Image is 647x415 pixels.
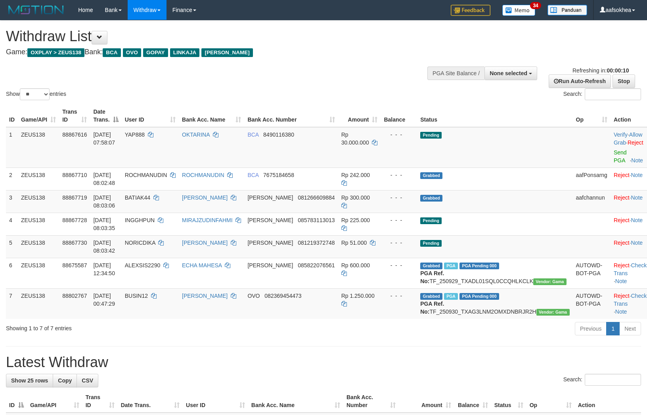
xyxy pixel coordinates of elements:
td: ZEUS138 [18,168,59,190]
a: MIRAJZUDINFAHMI [182,217,233,223]
div: - - - [384,239,414,247]
a: Show 25 rows [6,374,53,387]
img: panduan.png [547,5,587,15]
span: Rp 30.000.000 [341,131,369,146]
a: Note [631,172,643,178]
span: Copy 085822076561 to clipboard [298,262,335,268]
td: aafPonsarng [573,168,611,190]
a: Note [615,278,627,284]
strong: 00:00:10 [607,67,629,74]
td: 6 [6,258,18,288]
label: Search: [563,374,641,386]
th: Game/API: activate to sort column ascending [27,390,82,413]
span: [PERSON_NAME] [247,240,293,246]
span: PGA Pending [459,293,499,300]
span: GOPAY [143,48,168,57]
td: 5 [6,235,18,258]
h1: Withdraw List [6,29,423,44]
span: BATIAK44 [125,194,150,201]
a: Note [631,194,643,201]
a: Check Trans [614,262,647,276]
td: ZEUS138 [18,288,59,319]
th: Game/API: activate to sort column ascending [18,105,59,127]
td: 7 [6,288,18,319]
span: 88675587 [62,262,87,268]
span: [DATE] 12:34:50 [93,262,115,276]
a: Run Auto-Refresh [549,74,611,88]
th: Bank Acc. Name: activate to sort column ascending [248,390,343,413]
span: INGGHPUN [125,217,155,223]
th: ID: activate to sort column descending [6,390,27,413]
th: Op: activate to sort column ascending [573,105,611,127]
span: Copy 081219372748 to clipboard [298,240,335,246]
span: Grabbed [420,172,442,179]
a: Allow Grab [614,131,642,146]
img: MOTION_logo.png [6,4,66,16]
a: Note [615,308,627,315]
span: LINKAJA [170,48,200,57]
span: [PERSON_NAME] [247,194,293,201]
td: ZEUS138 [18,213,59,235]
td: ZEUS138 [18,190,59,213]
span: [DATE] 08:03:42 [93,240,115,254]
span: YAP888 [125,131,145,138]
a: Reject [614,217,630,223]
span: Rp 600.000 [341,262,370,268]
td: TF_250930_TXAG3LNM2OMXDNBRJR2H [417,288,572,319]
span: Rp 242.000 [341,172,370,178]
th: Amount: activate to sort column ascending [338,105,381,127]
label: Search: [563,88,641,100]
div: - - - [384,194,414,202]
b: PGA Ref. No: [420,301,444,315]
th: Op: activate to sort column ascending [526,390,575,413]
span: 88867728 [62,217,87,223]
span: NORICDIKA [125,240,155,246]
span: [DATE] 00:47:29 [93,293,115,307]
span: 88867719 [62,194,87,201]
span: OVO [247,293,260,299]
span: Pending [420,217,442,224]
th: Trans ID: activate to sort column ascending [82,390,118,413]
span: BCA [103,48,121,57]
th: Balance [381,105,417,127]
span: None selected [490,70,527,76]
th: Balance: activate to sort column ascending [454,390,491,413]
img: Button%20Memo.svg [502,5,536,16]
th: Status: activate to sort column ascending [491,390,526,413]
input: Search: [585,88,641,100]
a: Send PGA [614,149,627,164]
th: ID [6,105,18,127]
th: Status [417,105,572,127]
div: - - - [384,216,414,224]
h4: Game: Bank: [6,48,423,56]
span: 34 [530,2,541,9]
a: CSV [77,374,98,387]
span: Marked by aafpengsreynich [444,263,458,269]
span: ROCHMANUDIN [125,172,167,178]
div: PGA Site Balance / [427,67,484,80]
a: Verify [614,131,628,138]
th: Date Trans.: activate to sort column ascending [118,390,183,413]
td: 2 [6,168,18,190]
a: Reject [614,194,630,201]
td: AUTOWD-BOT-PGA [573,288,611,319]
span: Copy 082369454473 to clipboard [264,293,301,299]
span: · [614,131,642,146]
td: ZEUS138 [18,127,59,168]
label: Show entries [6,88,66,100]
div: - - - [384,171,414,179]
span: BUSIN12 [125,293,148,299]
b: PGA Ref. No: [420,270,444,284]
span: Rp 51.000 [341,240,367,246]
td: TF_250929_TXADL01SQL0CCQHLKCLK [417,258,572,288]
td: 3 [6,190,18,213]
span: Grabbed [420,195,442,202]
td: aafchannun [573,190,611,213]
a: Reject [614,293,630,299]
span: OVO [123,48,141,57]
span: Grabbed [420,293,442,300]
span: Refreshing in: [572,67,629,74]
th: User ID: activate to sort column ascending [183,390,248,413]
a: Previous [575,322,607,335]
span: BCA [247,131,258,138]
